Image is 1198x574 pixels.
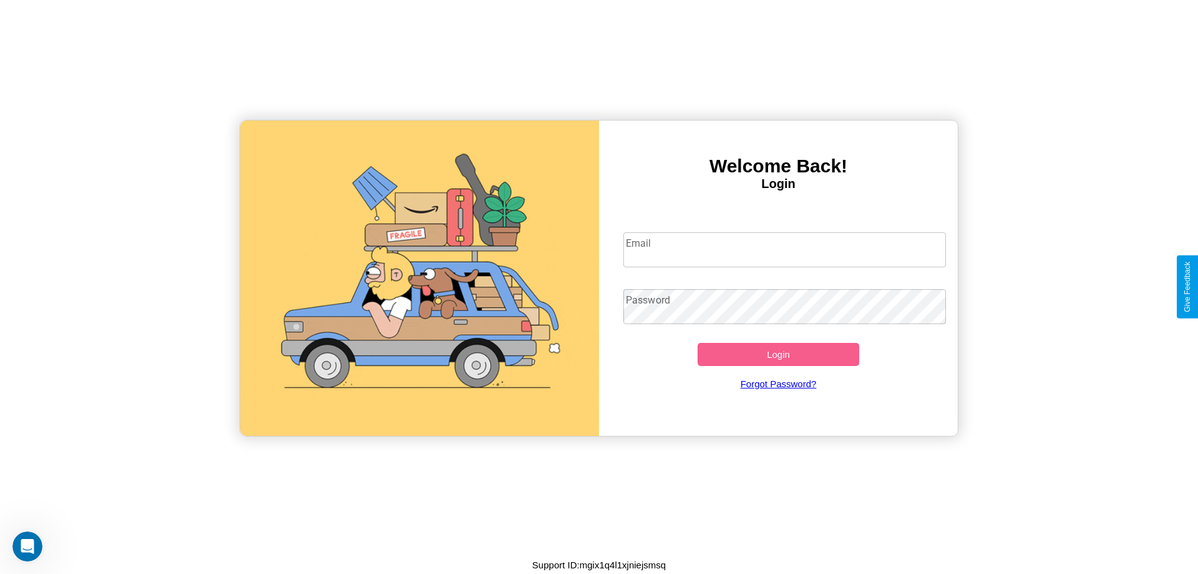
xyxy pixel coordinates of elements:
[698,343,859,366] button: Login
[599,156,958,177] h3: Welcome Back!
[599,177,958,191] h4: Login
[532,557,666,573] p: Support ID: mgix1q4l1xjniejsmsq
[240,121,599,436] img: gif
[1183,262,1192,312] div: Give Feedback
[12,532,42,562] iframe: Intercom live chat
[617,366,940,402] a: Forgot Password?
